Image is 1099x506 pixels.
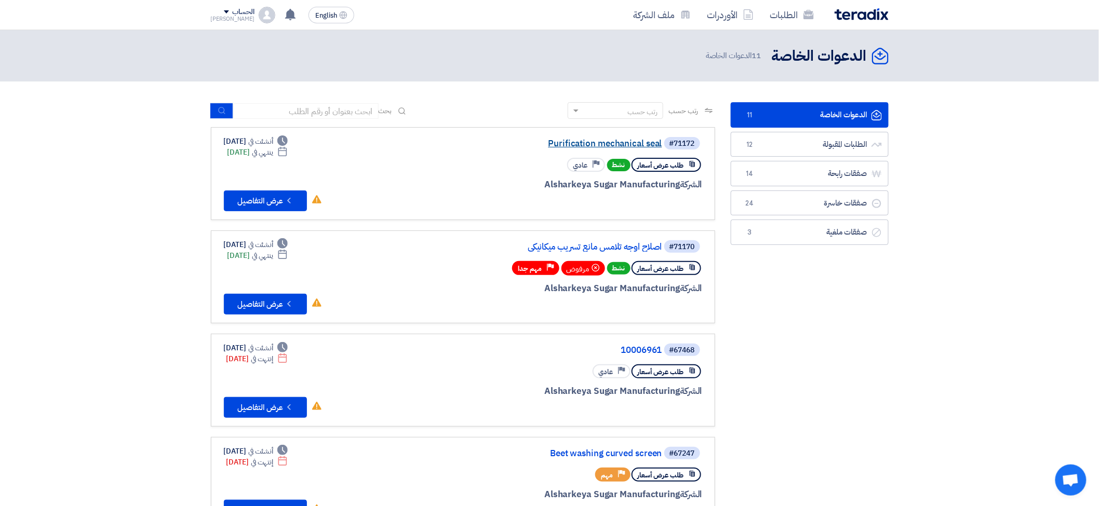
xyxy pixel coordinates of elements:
[627,106,658,117] div: رتب حسب
[309,7,354,23] button: English
[454,346,662,355] a: 10006961
[224,239,288,250] div: [DATE]
[699,3,762,27] a: الأوردرات
[259,7,275,23] img: profile_test.png
[224,343,288,353] div: [DATE]
[680,282,702,295] span: الشركة
[251,457,273,468] span: إنتهت في
[706,50,763,62] span: الدعوات الخاصة
[669,243,695,251] div: #71170
[315,12,337,19] span: English
[744,169,756,179] span: 14
[452,385,702,398] div: Alsharkeya Sugar Manufacturing
[680,385,702,398] span: الشركة
[232,8,254,17] div: الحساب
[454,449,662,458] a: Beet washing curved screen
[211,16,255,22] div: [PERSON_NAME]
[561,261,605,276] div: مرفوض
[248,343,273,353] span: أنشئت في
[1055,464,1087,496] a: دردشة مفتوحة
[638,367,684,377] span: طلب عرض أسعار
[224,397,307,418] button: عرض التفاصيل
[744,110,756,120] span: 11
[224,190,307,211] button: عرض التفاصيل
[601,470,613,480] span: مهم
[227,250,288,261] div: [DATE]
[669,347,695,354] div: #67468
[452,178,702,192] div: Alsharkeya Sugar Manufacturing
[224,446,288,457] div: [DATE]
[669,140,695,147] div: #71172
[227,147,288,158] div: [DATE]
[233,103,379,119] input: ابحث بعنوان أو رقم الطلب
[744,140,756,150] span: 12
[638,160,684,170] span: طلب عرض أسعار
[226,457,288,468] div: [DATE]
[379,105,392,116] span: بحث
[638,264,684,273] span: طلب عرض أسعار
[224,294,307,314] button: عرض التفاصيل
[248,446,273,457] span: أنشئت في
[251,353,273,364] span: إنتهت في
[680,178,702,191] span: الشركة
[248,136,273,147] span: أنشئت في
[731,132,889,157] a: الطلبات المقبولة12
[599,367,613,377] span: عادي
[573,160,588,170] span: عادي
[835,8,889,20] img: Teradix logo
[744,227,756,238] span: 3
[252,147,273,158] span: ينتهي في
[762,3,822,27] a: الطلبات
[607,262,631,275] span: نشط
[744,198,756,209] span: 24
[731,220,889,245] a: صفقات ملغية3
[680,488,702,501] span: الشركة
[454,139,662,148] a: Purification mechanical seal
[731,161,889,186] a: صفقات رابحة14
[731,190,889,216] a: صفقات خاسرة24
[731,102,889,128] a: الدعوات الخاصة11
[452,282,702,295] div: Alsharkeya Sugar Manufacturing
[252,250,273,261] span: ينتهي في
[452,488,702,501] div: Alsharkeya Sugar Manufacturing
[669,450,695,457] div: #67247
[454,242,662,252] a: اصلاح اوجه تلامس مانع تسريب ميكانيكي
[668,105,698,116] span: رتب حسب
[638,470,684,480] span: طلب عرض أسعار
[224,136,288,147] div: [DATE]
[772,46,867,66] h2: الدعوات الخاصة
[607,159,631,171] span: نشط
[625,3,699,27] a: ملف الشركة
[752,50,761,61] span: 11
[518,264,542,273] span: مهم جدا
[226,353,288,364] div: [DATE]
[248,239,273,250] span: أنشئت في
